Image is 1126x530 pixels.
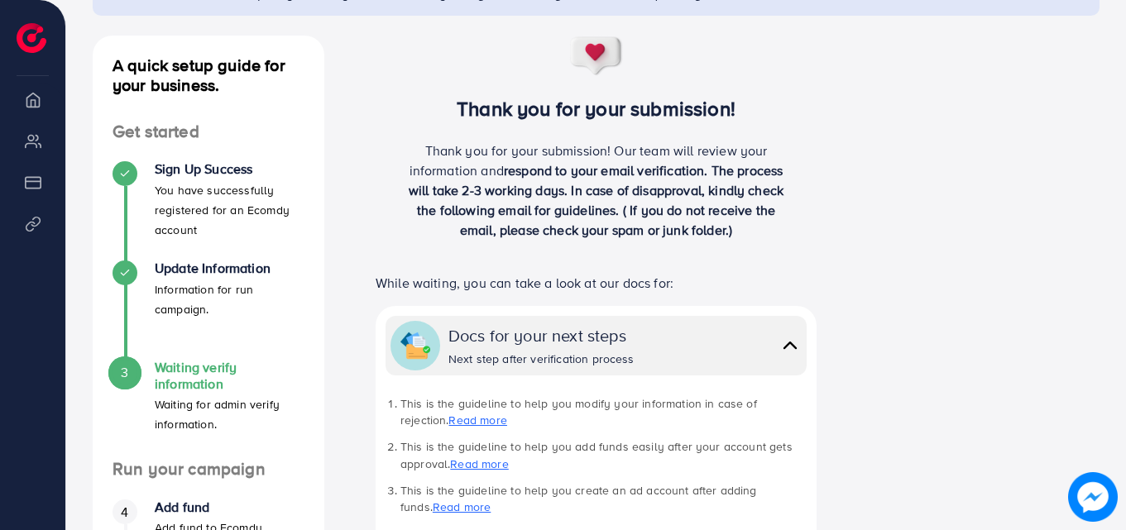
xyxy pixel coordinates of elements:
h4: Run your campaign [93,459,324,480]
p: Thank you for your submission! Our team will review your information and [400,141,793,240]
h4: Update Information [155,260,304,276]
li: This is the guideline to help you modify your information in case of rejection. [400,395,807,429]
img: collapse [400,331,430,360]
h4: Sign Up Success [155,161,304,177]
li: This is the guideline to help you create an ad account after adding funds. [400,482,807,516]
h3: Thank you for your submission! [351,97,841,121]
div: Docs for your next steps [448,323,635,347]
p: While waiting, you can take a look at our docs for: [376,273,817,293]
a: Read more [448,412,506,428]
p: Waiting for admin verify information. [155,394,304,434]
li: This is the guideline to help you add funds easily after your account gets approval. [400,438,807,472]
h4: Get started [93,122,324,142]
li: Waiting verify information [93,360,324,459]
p: Information for run campaign. [155,279,304,319]
h4: A quick setup guide for your business. [93,55,324,95]
div: Next step after verification process [448,351,635,367]
img: logo [17,23,46,53]
img: image [1068,472,1118,522]
span: 4 [121,503,128,522]
li: Sign Up Success [93,161,324,260]
span: 3 [121,363,128,382]
span: respond to your email verification. The process will take 2-3 working days. In case of disapprova... [409,161,783,239]
p: You have successfully registered for an Ecomdy account [155,180,304,240]
img: success [569,36,624,77]
img: collapse [779,333,802,357]
h4: Add fund [155,499,304,515]
li: Update Information [93,260,324,360]
h4: Waiting verify information [155,360,304,391]
a: Read more [450,456,508,472]
a: Read more [433,499,491,515]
